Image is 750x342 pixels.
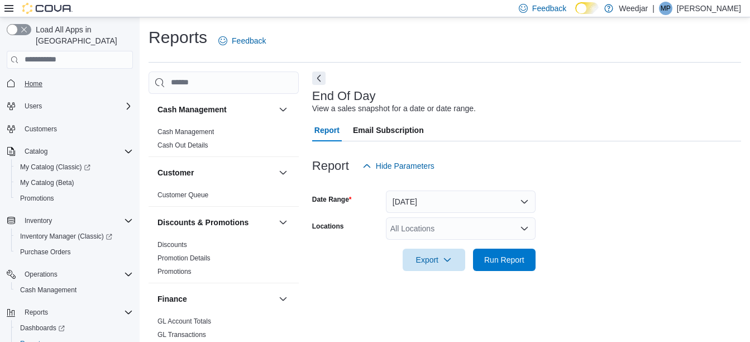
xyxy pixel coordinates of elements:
h3: End Of Day [312,89,376,103]
a: Promotions [16,192,59,205]
span: Feedback [532,3,566,14]
span: MP [661,2,671,15]
button: Open list of options [520,224,529,233]
button: Discounts & Promotions [157,217,274,228]
span: Cash Management [16,283,133,297]
span: Cash Out Details [157,141,208,150]
span: Home [25,79,42,88]
span: Run Report [484,254,524,265]
a: My Catalog (Classic) [16,160,95,174]
a: Dashboards [11,320,137,336]
button: Reports [2,305,137,320]
span: Inventory [25,216,52,225]
h3: Cash Management [157,104,227,115]
button: Users [2,98,137,114]
p: | [652,2,655,15]
span: Dashboards [16,321,133,335]
span: Promotions [16,192,133,205]
span: Feedback [232,35,266,46]
button: Finance [276,292,290,306]
button: Next [312,72,326,85]
div: View a sales snapshot for a date or date range. [312,103,476,115]
span: Inventory [20,214,133,227]
h3: Report [312,159,349,173]
span: My Catalog (Beta) [16,176,133,189]
span: Promotions [20,194,54,203]
a: Inventory Manager (Classic) [11,229,137,244]
span: Promotions [157,267,192,276]
span: Cash Management [20,286,77,294]
a: Discounts [157,241,187,249]
button: Users [20,99,46,113]
span: Promotion Details [157,254,211,263]
span: Inventory Manager (Classic) [16,230,133,243]
button: Inventory [2,213,137,229]
span: Customers [25,125,57,134]
label: Date Range [312,195,352,204]
button: Finance [157,293,274,305]
a: Cash Management [16,283,81,297]
button: Home [2,75,137,92]
a: Inventory Manager (Classic) [16,230,117,243]
span: Operations [20,268,133,281]
button: Customers [2,121,137,137]
a: Promotions [157,268,192,275]
span: Dashboards [20,324,65,332]
span: GL Account Totals [157,317,211,326]
button: Operations [2,267,137,282]
button: Purchase Orders [11,244,137,260]
button: Discounts & Promotions [276,216,290,229]
button: Hide Parameters [358,155,439,177]
button: Catalog [20,145,52,158]
span: Home [20,77,133,91]
a: My Catalog (Beta) [16,176,79,189]
span: My Catalog (Beta) [20,178,74,187]
span: Inventory Manager (Classic) [20,232,112,241]
button: Export [403,249,465,271]
span: Discounts [157,240,187,249]
button: Reports [20,306,52,319]
a: Cash Out Details [157,141,208,149]
span: Customer Queue [157,191,208,199]
a: GL Transactions [157,331,206,339]
button: Cash Management [11,282,137,298]
span: Reports [20,306,133,319]
input: Dark Mode [575,2,599,14]
span: Reports [25,308,48,317]
a: Feedback [214,30,270,52]
a: Cash Management [157,128,214,136]
a: Home [20,77,47,91]
a: Promotion Details [157,254,211,262]
p: Weedjar [619,2,648,15]
span: Cash Management [157,127,214,136]
span: Operations [25,270,58,279]
span: My Catalog (Classic) [16,160,133,174]
h1: Reports [149,26,207,49]
a: Customer Queue [157,191,208,199]
a: Dashboards [16,321,69,335]
span: Purchase Orders [20,248,71,256]
span: Report [314,119,340,141]
label: Locations [312,222,344,231]
button: Customer [276,166,290,179]
button: Promotions [11,191,137,206]
div: Matt Proulx [659,2,672,15]
h3: Discounts & Promotions [157,217,249,228]
span: Users [25,102,42,111]
button: [DATE] [386,191,536,213]
a: My Catalog (Classic) [11,159,137,175]
button: Run Report [473,249,536,271]
span: Email Subscription [353,119,424,141]
div: Customer [149,188,299,206]
span: Hide Parameters [376,160,434,172]
span: Load All Apps in [GEOGRAPHIC_DATA] [31,24,133,46]
span: Purchase Orders [16,245,133,259]
div: Discounts & Promotions [149,238,299,283]
span: Catalog [25,147,47,156]
button: Cash Management [276,103,290,116]
span: My Catalog (Classic) [20,163,90,172]
span: Catalog [20,145,133,158]
h3: Finance [157,293,187,305]
a: Purchase Orders [16,245,75,259]
a: GL Account Totals [157,317,211,325]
